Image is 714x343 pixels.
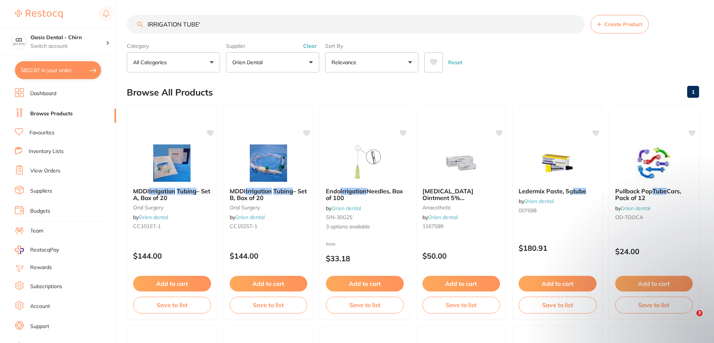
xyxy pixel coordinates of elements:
[326,187,403,202] span: Needles, Box of 100
[15,10,63,19] img: Restocq Logo
[139,214,168,221] a: Orien dental
[340,144,389,182] img: Endo Irrigation Needles, Box of 100
[604,21,642,27] span: Create Product
[331,59,359,66] p: Relevance
[246,187,272,195] em: Irrigation
[325,43,418,49] label: Sort By
[273,187,293,195] em: Tubing
[630,144,678,182] img: Pullback Pop Tube Cars, Pack of 12
[30,227,43,235] a: Team
[133,223,161,230] span: CC101ST-1
[326,276,404,291] button: Add to cart
[30,323,49,330] a: Support
[244,144,293,182] img: MDDI Irrigation Tubing – Set B, Box of 20
[230,205,308,211] small: oral surgery
[422,223,443,230] span: 1167599
[30,167,60,175] a: View Orders
[148,144,196,182] img: MDDI Irrigation Tubing – Set A, Box of 20
[519,187,573,195] span: Ledermix Paste, 5g
[30,110,73,118] a: Browse Products
[326,254,404,263] p: $33.18
[422,252,500,260] p: $50.00
[340,187,367,195] em: Irrigation
[133,252,211,260] p: $144.00
[437,144,485,182] img: Xylocaine Ointment 5% Lignocaine 35g Tube
[422,276,500,291] button: Add to cart
[15,6,63,23] a: Restocq Logo
[29,129,54,137] a: Favourites
[696,310,702,316] span: 3
[326,223,404,231] span: 3 options available
[133,187,149,195] span: MDDI
[15,246,59,254] a: RestocqPay
[519,276,597,291] button: Add to cart
[31,34,106,41] h4: Oasis Dental - Chirn
[519,297,597,313] button: Save to list
[232,59,265,66] p: Orien dental
[687,84,699,99] a: 1
[561,161,710,323] iframe: Intercom notifications message
[422,187,474,215] span: [MEDICAL_DATA] Ointment 5% [MEDICAL_DATA] 35g
[446,52,465,72] button: Reset
[30,303,50,310] a: Account
[301,43,319,49] button: Clear
[149,187,175,195] em: Irrigation
[326,205,361,212] span: by
[30,283,62,290] a: Subscriptions
[230,223,257,230] span: CC102ST-1
[326,297,404,313] button: Save to list
[127,87,213,98] h2: Browse All Products
[230,276,308,291] button: Add to cart
[428,214,457,221] a: Orien dental
[519,207,537,214] span: 007698
[30,264,52,271] a: Rewards
[326,188,404,202] b: Endo Irrigation Needles, Box of 100
[331,205,361,212] a: Orien dental
[422,205,500,211] small: anaesthetic
[326,187,340,195] span: Endo
[681,310,699,328] iframe: Intercom live chat
[133,297,211,313] button: Save to list
[133,188,211,202] b: MDDI Irrigation Tubing – Set A, Box of 20
[326,241,336,247] span: from
[133,276,211,291] button: Add to cart
[12,34,26,49] img: Oasis Dental - Chirn
[29,148,64,155] a: Inventory Lists
[31,43,106,50] p: Switch account
[133,59,170,66] p: All Categories
[230,187,307,202] span: – Set B, Box of 20
[30,246,59,254] span: RestocqPay
[533,144,582,182] img: Ledermix Paste, 5g tube
[230,214,265,221] span: by
[422,188,500,202] b: Xylocaine Ointment 5% Lignocaine 35g Tube
[524,198,554,205] a: Orien dental
[230,188,308,202] b: MDDI Irrigation Tubing – Set B, Box of 20
[15,246,24,254] img: RestocqPay
[591,15,649,34] button: Create Product
[422,214,457,221] span: by
[133,187,210,202] span: – Set A, Box of 20
[326,214,352,221] span: SIN-30G25
[230,252,308,260] p: $144.00
[15,61,101,79] button: $822.87 in your order
[235,214,265,221] a: Orien dental
[422,297,500,313] button: Save to list
[519,244,597,252] p: $180.91
[226,43,319,49] label: Supplier
[127,43,220,49] label: Category
[30,208,50,215] a: Budgets
[230,297,308,313] button: Save to list
[30,187,52,195] a: Suppliers
[519,198,554,205] span: by
[133,205,211,211] small: oral surgery
[226,52,319,72] button: Orien dental
[127,52,220,72] button: All Categories
[177,187,196,195] em: Tubing
[127,15,585,34] input: Search Products
[30,90,56,97] a: Dashboard
[133,214,168,221] span: by
[230,187,246,195] span: MDDI
[519,188,597,194] b: Ledermix Paste, 5g tube
[325,52,418,72] button: Relevance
